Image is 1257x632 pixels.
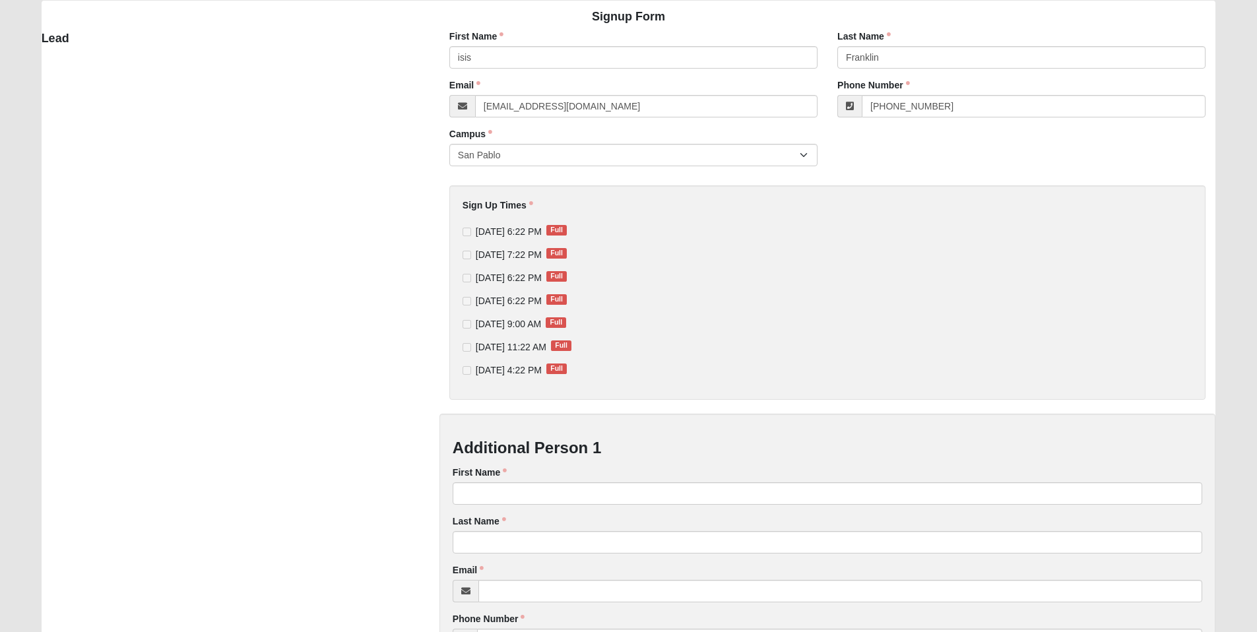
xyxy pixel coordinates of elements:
label: Email [453,563,484,577]
input: [DATE] 4:22 PMFull [463,366,471,375]
input: [DATE] 6:22 PMFull [463,274,471,282]
label: Phone Number [837,79,910,92]
span: Full [546,294,567,305]
span: [DATE] 7:22 PM [476,249,542,260]
label: Last Name [837,30,891,43]
label: First Name [453,466,507,479]
span: Full [546,317,566,328]
span: [DATE] 9:00 AM [476,319,541,329]
strong: Lead [42,32,69,45]
span: Full [546,363,567,374]
label: First Name [449,30,503,43]
label: Email [449,79,480,92]
h3: Additional Person 1 [453,439,1202,458]
input: [DATE] 7:22 PMFull [463,251,471,259]
span: [DATE] 6:22 PM [476,226,542,237]
input: [DATE] 6:22 PMFull [463,228,471,236]
span: [DATE] 6:22 PM [476,296,542,306]
input: [DATE] 6:22 PMFull [463,297,471,305]
span: Full [546,248,567,259]
label: Sign Up Times [463,199,533,212]
label: Campus [449,127,492,141]
span: Full [546,225,567,236]
span: Full [546,271,567,282]
span: [DATE] 6:22 PM [476,272,542,283]
span: Full [551,340,571,351]
span: [DATE] 11:22 AM [476,342,546,352]
input: [DATE] 11:22 AMFull [463,343,471,352]
label: Last Name [453,515,506,528]
h4: Signup Form [42,10,1216,24]
label: Phone Number [453,612,525,625]
span: [DATE] 4:22 PM [476,365,542,375]
input: [DATE] 9:00 AMFull [463,320,471,329]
